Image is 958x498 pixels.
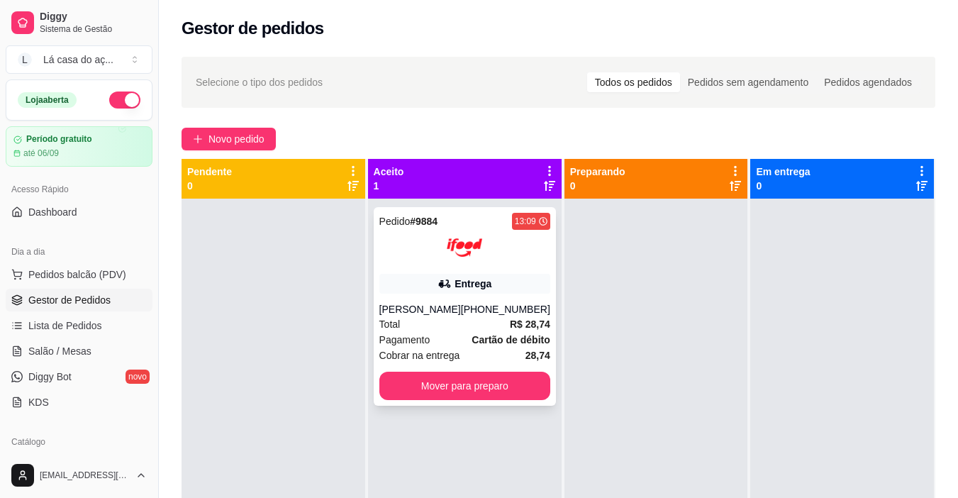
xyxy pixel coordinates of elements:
[28,267,126,282] span: Pedidos balcão (PDV)
[379,302,461,316] div: [PERSON_NAME]
[6,6,152,40] a: DiggySistema de Gestão
[379,372,550,400] button: Mover para preparo
[410,216,438,227] strong: # 9884
[28,293,111,307] span: Gestor de Pedidos
[28,319,102,333] span: Lista de Pedidos
[40,470,130,481] span: [EMAIL_ADDRESS][DOMAIN_NAME]
[680,72,816,92] div: Pedidos sem agendamento
[23,148,59,159] article: até 06/09
[43,52,113,67] div: Lá casa do aç ...
[756,165,810,179] p: Em entrega
[6,314,152,337] a: Lista de Pedidos
[447,230,482,265] img: ifood
[109,92,140,109] button: Alterar Status
[515,216,536,227] div: 13:09
[18,52,32,67] span: L
[816,72,920,92] div: Pedidos agendados
[187,179,232,193] p: 0
[472,334,550,345] strong: Cartão de débito
[182,17,324,40] h2: Gestor de pedidos
[28,395,49,409] span: KDS
[6,458,152,492] button: [EMAIL_ADDRESS][DOMAIN_NAME]
[18,92,77,108] div: Loja aberta
[6,178,152,201] div: Acesso Rápido
[374,179,404,193] p: 1
[187,165,232,179] p: Pendente
[379,348,460,363] span: Cobrar na entrega
[6,263,152,286] button: Pedidos balcão (PDV)
[40,23,147,35] span: Sistema de Gestão
[193,134,203,144] span: plus
[26,134,92,145] article: Período gratuito
[525,350,550,361] strong: 28,74
[40,11,147,23] span: Diggy
[6,45,152,74] button: Select a team
[461,302,550,316] div: [PHONE_NUMBER]
[6,365,152,388] a: Diggy Botnovo
[756,179,810,193] p: 0
[6,126,152,167] a: Período gratuitoaté 06/09
[587,72,680,92] div: Todos os pedidos
[374,165,404,179] p: Aceito
[570,179,625,193] p: 0
[6,201,152,223] a: Dashboard
[6,340,152,363] a: Salão / Mesas
[379,316,401,332] span: Total
[28,344,91,358] span: Salão / Mesas
[6,391,152,414] a: KDS
[379,216,411,227] span: Pedido
[510,319,550,330] strong: R$ 28,74
[208,131,264,147] span: Novo pedido
[28,370,72,384] span: Diggy Bot
[28,205,77,219] span: Dashboard
[6,431,152,453] div: Catálogo
[182,128,276,150] button: Novo pedido
[455,277,491,291] div: Entrega
[6,289,152,311] a: Gestor de Pedidos
[6,240,152,263] div: Dia a dia
[379,332,430,348] span: Pagamento
[196,74,323,90] span: Selecione o tipo dos pedidos
[570,165,625,179] p: Preparando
